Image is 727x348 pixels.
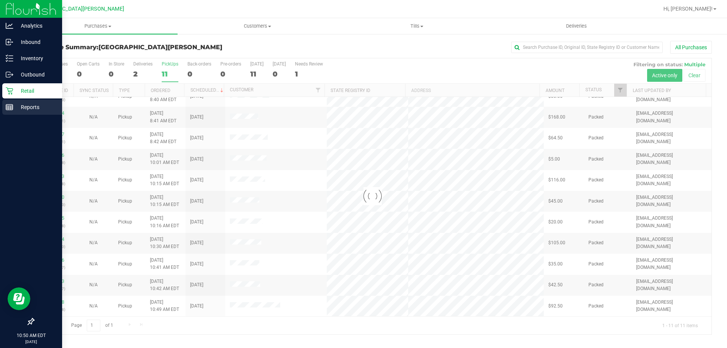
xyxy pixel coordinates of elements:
span: [GEOGRAPHIC_DATA][PERSON_NAME] [31,6,124,12]
a: Customers [178,18,337,34]
inline-svg: Outbound [6,71,13,78]
inline-svg: Reports [6,103,13,111]
p: Inventory [13,54,59,63]
inline-svg: Inbound [6,38,13,46]
iframe: Resource center [8,287,30,310]
p: [DATE] [3,339,59,345]
span: Customers [178,23,337,30]
p: Outbound [13,70,59,79]
button: All Purchases [670,41,712,54]
h3: Purchase Summary: [33,44,259,51]
a: Purchases [18,18,178,34]
a: Tills [337,18,496,34]
span: Hi, [PERSON_NAME]! [663,6,713,12]
input: Search Purchase ID, Original ID, State Registry ID or Customer Name... [511,42,663,53]
inline-svg: Retail [6,87,13,95]
span: Purchases [18,23,178,30]
inline-svg: Inventory [6,55,13,62]
p: Retail [13,86,59,95]
span: Deliveries [556,23,597,30]
span: Tills [337,23,496,30]
p: 10:50 AM EDT [3,332,59,339]
p: Inbound [13,37,59,47]
p: Analytics [13,21,59,30]
inline-svg: Analytics [6,22,13,30]
span: [GEOGRAPHIC_DATA][PERSON_NAME] [98,44,222,51]
p: Reports [13,103,59,112]
a: Deliveries [497,18,656,34]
